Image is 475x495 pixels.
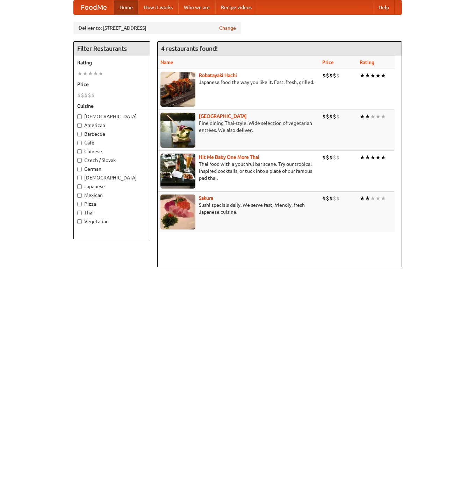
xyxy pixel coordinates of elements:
[329,113,333,120] li: $
[77,157,146,164] label: Czech / Slovak
[360,72,365,79] li: ★
[77,167,82,171] input: German
[329,72,333,79] li: $
[333,72,336,79] li: $
[82,70,88,77] li: ★
[84,91,88,99] li: $
[77,193,82,198] input: Mexican
[77,219,82,224] input: Vegetarian
[360,59,374,65] a: Rating
[365,154,370,161] li: ★
[381,113,386,120] li: ★
[322,154,326,161] li: $
[375,72,381,79] li: ★
[77,202,82,206] input: Pizza
[77,132,82,136] input: Barbecue
[370,72,375,79] li: ★
[329,195,333,202] li: $
[373,0,395,14] a: Help
[81,91,84,99] li: $
[74,42,150,56] h4: Filter Restaurants
[160,161,317,182] p: Thai food with a youthful bar scene. Try our tropical inspired cocktails, or tuck into a plate of...
[333,154,336,161] li: $
[98,70,103,77] li: ★
[77,70,82,77] li: ★
[77,149,82,154] input: Chinese
[326,195,329,202] li: $
[381,72,386,79] li: ★
[199,113,247,119] a: [GEOGRAPHIC_DATA]
[73,22,241,34] div: Deliver to: [STREET_ADDRESS]
[88,70,93,77] li: ★
[160,201,317,215] p: Sushi specials daily. We serve fast, friendly, fresh Japanese cuisine.
[77,139,146,146] label: Cafe
[160,79,317,86] p: Japanese food the way you like it. Fast, fresh, grilled.
[161,45,218,52] ng-pluralize: 4 restaurants found!
[77,184,82,189] input: Japanese
[326,154,329,161] li: $
[160,195,195,229] img: sakura.jpg
[160,72,195,107] img: robatayaki.jpg
[326,72,329,79] li: $
[215,0,257,14] a: Recipe videos
[333,195,336,202] li: $
[77,209,146,216] label: Thai
[365,113,370,120] li: ★
[77,59,146,66] h5: Rating
[77,165,146,172] label: German
[381,154,386,161] li: ★
[178,0,215,14] a: Who we are
[160,154,195,189] img: babythai.jpg
[375,195,381,202] li: ★
[160,120,317,134] p: Fine dining Thai-style. Wide selection of vegetarian entrées. We also deliver.
[77,211,82,215] input: Thai
[381,195,386,202] li: ★
[219,24,236,31] a: Change
[160,59,173,65] a: Name
[138,0,178,14] a: How it works
[365,195,370,202] li: ★
[77,218,146,225] label: Vegetarian
[93,70,98,77] li: ★
[91,91,95,99] li: $
[77,91,81,99] li: $
[88,91,91,99] li: $
[322,195,326,202] li: $
[336,154,340,161] li: $
[77,130,146,137] label: Barbecue
[360,195,365,202] li: ★
[375,154,381,161] li: ★
[336,113,340,120] li: $
[77,113,146,120] label: [DEMOGRAPHIC_DATA]
[199,154,259,160] a: Hit Me Baby One More Thai
[77,114,82,119] input: [DEMOGRAPHIC_DATA]
[77,81,146,88] h5: Price
[370,154,375,161] li: ★
[77,141,82,145] input: Cafe
[365,72,370,79] li: ★
[77,102,146,109] h5: Cuisine
[370,113,375,120] li: ★
[77,200,146,207] label: Pizza
[114,0,138,14] a: Home
[77,174,146,181] label: [DEMOGRAPHIC_DATA]
[77,123,82,128] input: American
[199,72,237,78] a: Robatayaki Hachi
[199,195,213,201] a: Sakura
[322,72,326,79] li: $
[160,113,195,148] img: satay.jpg
[77,158,82,163] input: Czech / Slovak
[375,113,381,120] li: ★
[77,122,146,129] label: American
[360,113,365,120] li: ★
[360,154,365,161] li: ★
[77,192,146,199] label: Mexican
[336,195,340,202] li: $
[329,154,333,161] li: $
[336,72,340,79] li: $
[370,195,375,202] li: ★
